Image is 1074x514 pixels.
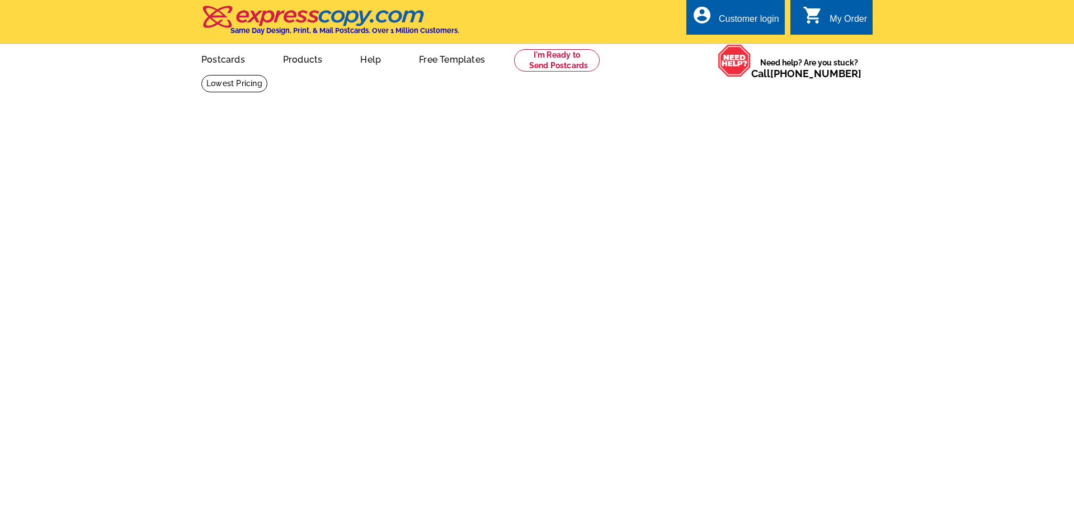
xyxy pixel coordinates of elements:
[770,68,861,79] a: [PHONE_NUMBER]
[265,45,341,72] a: Products
[751,68,861,79] span: Call
[230,26,459,35] h4: Same Day Design, Print, & Mail Postcards. Over 1 Million Customers.
[803,12,867,26] a: shopping_cart My Order
[751,57,867,79] span: Need help? Are you stuck?
[830,14,867,30] div: My Order
[692,12,779,26] a: account_circle Customer login
[401,45,503,72] a: Free Templates
[719,14,779,30] div: Customer login
[342,45,399,72] a: Help
[201,13,459,35] a: Same Day Design, Print, & Mail Postcards. Over 1 Million Customers.
[692,5,712,25] i: account_circle
[803,5,823,25] i: shopping_cart
[718,44,751,77] img: help
[183,45,263,72] a: Postcards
